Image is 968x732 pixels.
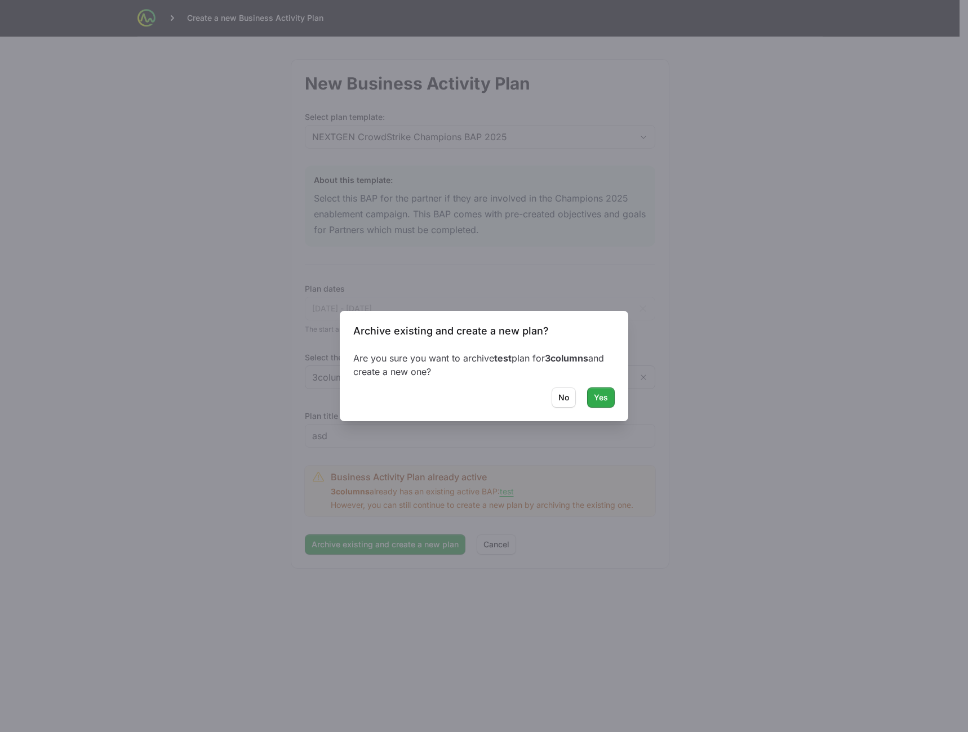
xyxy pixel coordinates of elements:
span: Yes [594,391,608,404]
span: No [558,391,569,404]
button: Yes [587,387,615,408]
b: test [494,352,512,364]
b: 3columns [545,352,588,364]
h3: Archive existing and create a new plan? [353,324,615,338]
p: Are you sure you want to archive plan for and create a new one? [353,351,615,378]
button: No [552,387,576,408]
